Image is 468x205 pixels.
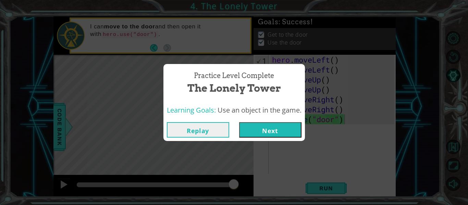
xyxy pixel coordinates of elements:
button: Next [239,122,301,138]
button: Replay [167,122,229,138]
span: The Lonely Tower [187,81,281,95]
span: Learning Goals: [167,105,216,115]
span: Practice Level Complete [194,71,274,81]
span: Use an object in the game. [218,105,301,115]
